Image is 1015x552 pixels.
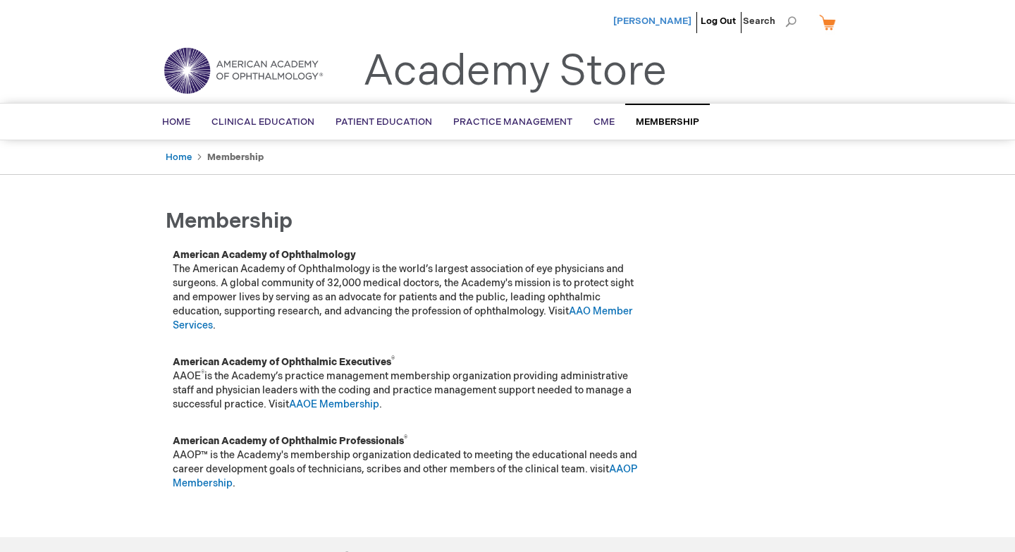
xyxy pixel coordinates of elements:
span: Home [162,116,190,128]
sup: ® [201,369,204,378]
strong: American Academy of Ophthalmic Executives [173,356,395,368]
a: [PERSON_NAME] [613,16,691,27]
span: Search [743,7,796,35]
a: Home [166,152,192,163]
sup: ® [404,434,407,443]
strong: American Academy of Ophthalmology [173,249,356,261]
sup: ® [391,355,395,364]
p: AAOE is the Academy’s practice management membership organization providing administrative staff ... [173,355,645,412]
a: AAOE Membership [289,398,379,410]
span: Membership [636,116,699,128]
a: Academy Store [363,47,667,97]
a: Log Out [701,16,736,27]
p: The American Academy of Ophthalmology is the world’s largest association of eye physicians and su... [173,248,645,333]
span: Clinical Education [211,116,314,128]
span: CME [593,116,615,128]
strong: American Academy of Ophthalmic Professionals [173,435,407,447]
span: Membership [166,209,293,234]
p: AAOP™ is the Academy's membership organization dedicated to meeting the educational needs and car... [173,434,645,491]
span: Patient Education [336,116,432,128]
strong: Membership [207,152,264,163]
span: Practice Management [453,116,572,128]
